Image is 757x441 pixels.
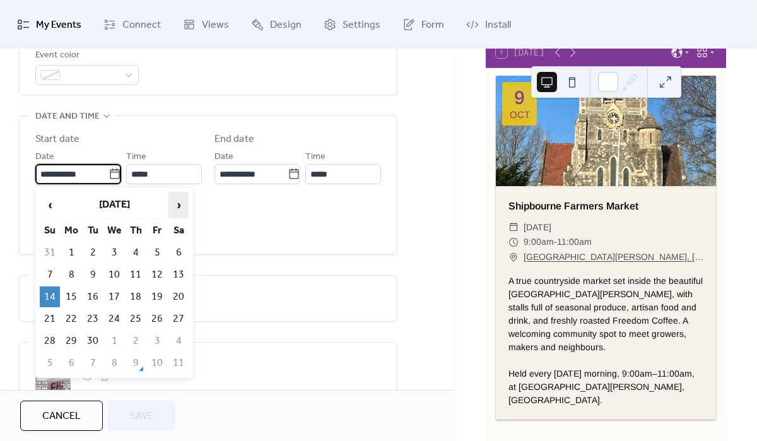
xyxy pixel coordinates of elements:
[40,192,59,218] span: ‹
[421,15,444,35] span: Form
[104,331,124,351] td: 1
[83,220,103,241] th: Tu
[485,15,511,35] span: Install
[126,242,146,263] td: 4
[35,150,54,165] span: Date
[126,331,146,351] td: 2
[173,5,238,44] a: Views
[524,235,554,250] span: 9:00am
[8,5,91,44] a: My Events
[61,264,81,285] td: 8
[496,199,716,214] div: Shipbourne Farmers Market
[314,5,390,44] a: Settings
[126,220,146,241] th: Th
[393,5,454,44] a: Form
[214,150,233,165] span: Date
[35,132,79,147] div: Start date
[104,264,124,285] td: 10
[508,250,519,265] div: ​
[83,242,103,263] td: 2
[147,264,167,285] td: 12
[514,88,525,107] div: 9
[169,192,188,218] span: ›
[524,250,703,265] a: [GEOGRAPHIC_DATA][PERSON_NAME], [GEOGRAPHIC_DATA]
[510,110,530,119] div: Oct
[214,132,254,147] div: End date
[83,353,103,373] td: 7
[61,220,81,241] th: Mo
[242,5,311,44] a: Design
[40,353,60,373] td: 5
[40,331,60,351] td: 28
[147,331,167,351] td: 3
[83,264,103,285] td: 9
[168,220,189,241] th: Sa
[35,109,100,124] span: Date and time
[126,150,146,165] span: Time
[40,286,60,307] td: 14
[61,331,81,351] td: 29
[104,286,124,307] td: 17
[168,286,189,307] td: 20
[147,286,167,307] td: 19
[496,274,716,407] div: A true countryside market set inside the beautiful [GEOGRAPHIC_DATA][PERSON_NAME], with stalls fu...
[83,286,103,307] td: 16
[61,192,167,219] th: [DATE]
[168,331,189,351] td: 4
[104,220,124,241] th: We
[20,401,103,431] button: Cancel
[202,15,229,35] span: Views
[126,264,146,285] td: 11
[147,220,167,241] th: Fr
[457,5,520,44] a: Install
[40,309,60,329] td: 21
[104,353,124,373] td: 8
[126,286,146,307] td: 18
[61,353,81,373] td: 6
[343,15,380,35] span: Settings
[83,309,103,329] td: 23
[36,15,81,35] span: My Events
[524,220,551,235] span: [DATE]
[104,309,124,329] td: 24
[104,242,124,263] td: 3
[557,235,592,250] span: 11:00am
[270,15,302,35] span: Design
[168,353,189,373] td: 11
[508,220,519,235] div: ​
[40,242,60,263] td: 31
[42,409,81,424] span: Cancel
[126,309,146,329] td: 25
[61,286,81,307] td: 15
[61,242,81,263] td: 1
[168,242,189,263] td: 6
[554,235,557,250] span: -
[147,242,167,263] td: 5
[40,264,60,285] td: 7
[126,353,146,373] td: 9
[147,309,167,329] td: 26
[168,309,189,329] td: 27
[83,331,103,351] td: 30
[61,309,81,329] td: 22
[40,220,60,241] th: Su
[94,5,170,44] a: Connect
[122,15,161,35] span: Connect
[508,235,519,250] div: ​
[168,264,189,285] td: 13
[147,353,167,373] td: 10
[305,150,326,165] span: Time
[35,48,136,63] div: Event color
